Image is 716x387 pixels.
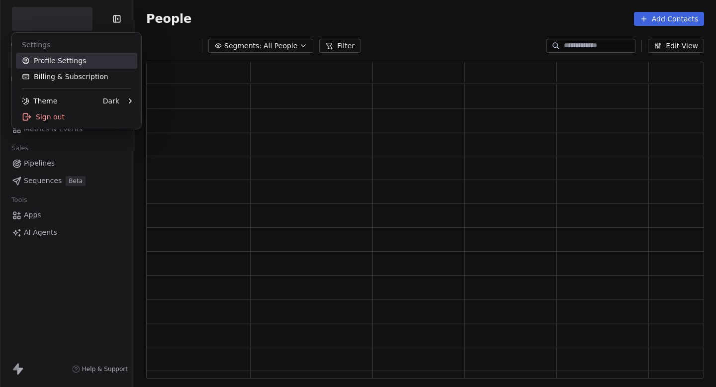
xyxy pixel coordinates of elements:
div: Sign out [16,109,137,125]
div: Settings [16,37,137,53]
a: Profile Settings [16,53,137,69]
div: Dark [103,96,119,106]
div: Theme [22,96,57,106]
a: Billing & Subscription [16,69,137,85]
